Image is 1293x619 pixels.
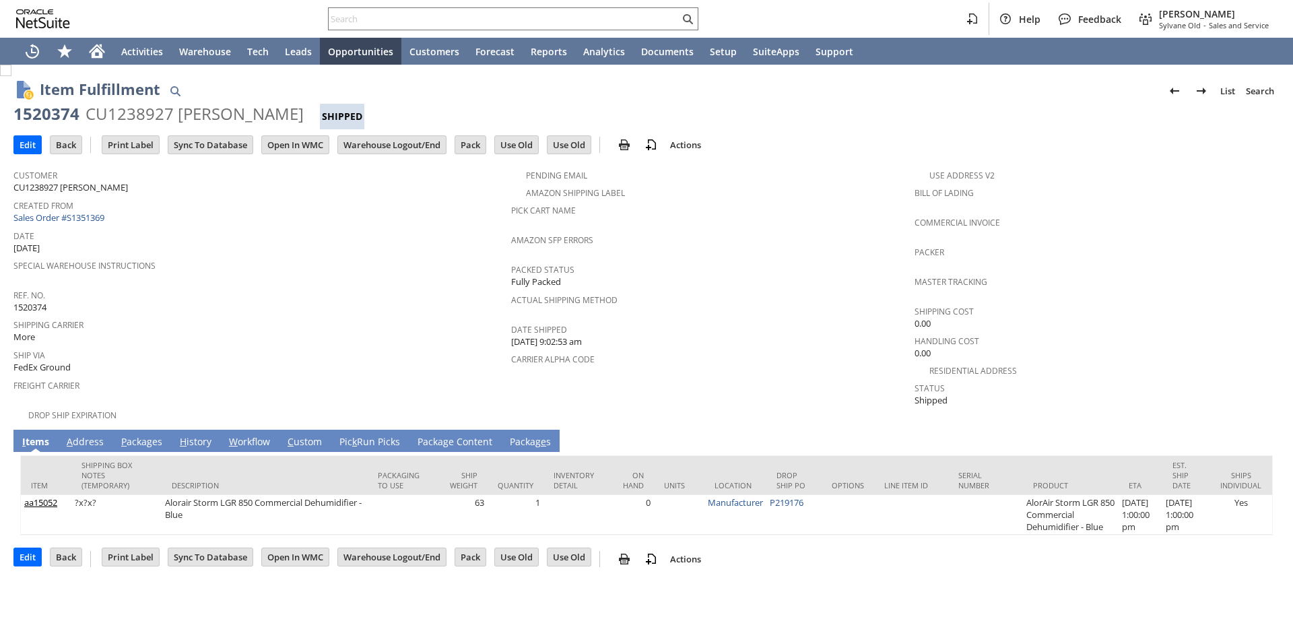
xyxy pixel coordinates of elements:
[31,480,61,490] div: Item
[13,211,108,224] a: Sales Order #S1351369
[548,136,591,154] input: Use Old
[665,553,706,565] a: Actions
[19,435,53,450] a: Items
[1033,480,1108,490] div: Product
[511,335,582,348] span: [DATE] 9:02:53 am
[915,317,931,330] span: 0.00
[1240,80,1280,102] a: Search
[67,435,73,448] span: A
[89,43,105,59] svg: Home
[13,380,79,391] a: Freight Carrier
[436,495,488,535] td: 63
[1172,460,1199,490] div: Est. Ship Date
[48,38,81,65] div: Shortcuts
[352,435,357,448] span: k
[511,324,567,335] a: Date Shipped
[915,247,944,258] a: Packer
[336,435,403,450] a: PickRun Picks
[506,435,554,450] a: Packages
[1078,13,1121,26] span: Feedback
[1220,470,1262,490] div: Ships Individual
[915,306,974,317] a: Shipping Cost
[715,480,756,490] div: Location
[171,38,239,65] a: Warehouse
[16,9,70,28] svg: logo
[13,242,40,255] span: [DATE]
[14,136,41,154] input: Edit
[102,548,159,566] input: Print Label
[710,45,737,58] span: Setup
[575,38,633,65] a: Analytics
[13,103,79,125] div: 1520374
[24,496,57,509] a: aa15052
[284,435,325,450] a: Custom
[320,38,401,65] a: Opportunities
[915,347,931,360] span: 0.00
[180,435,187,448] span: H
[57,43,73,59] svg: Shortcuts
[1209,495,1272,535] td: Yes
[63,435,107,450] a: Address
[121,435,127,448] span: P
[664,480,694,490] div: Units
[523,38,575,65] a: Reports
[86,103,304,125] div: CU1238927 [PERSON_NAME]
[1193,83,1209,99] img: Next
[511,275,561,288] span: Fully Packed
[495,548,538,566] input: Use Old
[13,331,35,344] span: More
[320,104,364,129] div: Shipped
[13,319,84,331] a: Shipping Carrier
[832,480,864,490] div: Options
[13,301,46,314] span: 1520374
[488,495,543,535] td: 1
[915,383,945,394] a: Status
[616,137,632,153] img: print.svg
[915,394,948,407] span: Shipped
[455,548,486,566] input: Pack
[816,45,853,58] span: Support
[13,290,45,301] a: Ref. No.
[526,187,625,199] a: Amazon Shipping Label
[475,45,515,58] span: Forecast
[915,217,1000,228] a: Commercial Invoice
[541,435,546,448] span: e
[328,45,393,58] span: Opportunities
[179,45,231,58] span: Warehouse
[167,83,183,99] img: Quick Find
[277,38,320,65] a: Leads
[643,551,659,567] img: add-record.svg
[226,435,273,450] a: Workflow
[679,11,696,27] svg: Search
[620,470,644,490] div: On Hand
[409,45,459,58] span: Customers
[14,548,41,566] input: Edit
[13,200,73,211] a: Created From
[548,548,591,566] input: Use Old
[531,45,567,58] span: Reports
[16,38,48,65] a: Recent Records
[121,45,163,58] span: Activities
[13,181,128,194] span: CU1238927 [PERSON_NAME]
[1203,20,1206,30] span: -
[40,78,160,100] h1: Item Fulfillment
[1166,83,1183,99] img: Previous
[288,435,294,448] span: C
[338,136,446,154] input: Warehouse Logout/End
[702,38,745,65] a: Setup
[958,470,1013,490] div: Serial Number
[915,276,987,288] a: Master Tracking
[113,38,171,65] a: Activities
[81,460,152,490] div: Shipping Box Notes (Temporary)
[616,551,632,567] img: print.svg
[239,38,277,65] a: Tech
[753,45,799,58] span: SuiteApps
[1019,13,1040,26] span: Help
[443,435,449,448] span: g
[262,548,329,566] input: Open In WMC
[13,361,71,374] span: FedEx Ground
[28,410,117,421] a: Drop Ship Expiration
[915,187,974,199] a: Bill Of Lading
[467,38,523,65] a: Forecast
[498,480,533,490] div: Quantity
